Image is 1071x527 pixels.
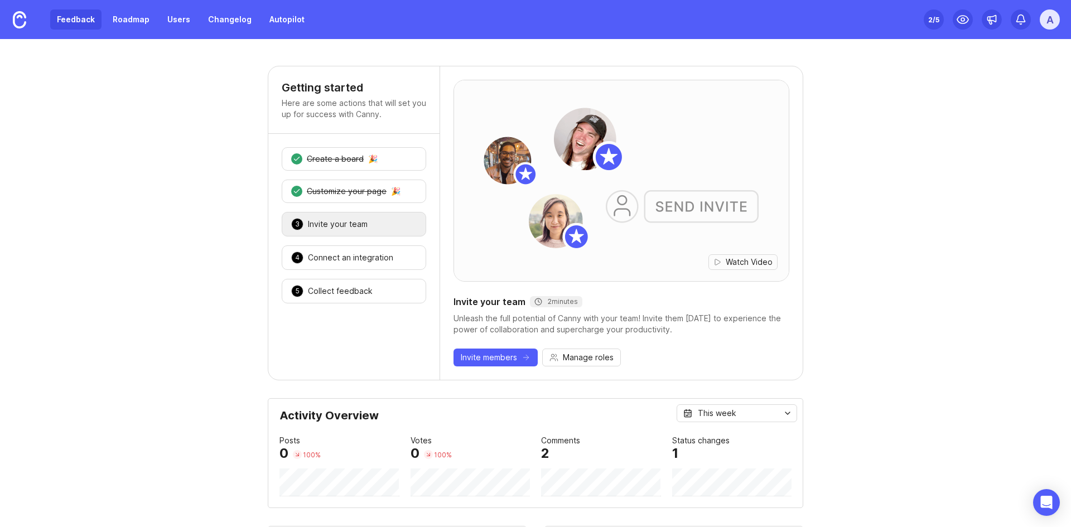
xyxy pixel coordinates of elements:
div: Open Intercom Messenger [1033,489,1060,516]
div: Invite your team [454,295,789,308]
a: Changelog [201,9,258,30]
svg: toggle icon [779,409,797,418]
div: 2 minutes [534,297,578,306]
div: 100 % [303,450,321,460]
div: 3 [291,218,303,230]
div: Unleash the full potential of Canny with your team! Invite them [DATE] to experience the power of... [454,313,789,335]
button: A [1040,9,1060,30]
div: Status changes [672,434,730,447]
div: Activity Overview [279,410,792,430]
button: Invite members [454,349,538,366]
button: 2/5 [924,9,944,30]
img: Canny Home [13,11,26,28]
div: 2 /5 [928,12,939,27]
div: Posts [279,434,300,447]
div: 1 [672,447,678,460]
button: Watch Video [708,254,778,270]
div: 🎉 [368,155,378,163]
button: Manage roles [542,349,621,366]
div: Votes [411,434,432,447]
div: 5 [291,285,303,297]
a: Feedback [50,9,102,30]
span: Manage roles [563,352,614,363]
div: Invite your team [308,219,368,230]
div: Comments [541,434,580,447]
a: Autopilot [263,9,311,30]
a: Users [161,9,197,30]
div: Create a board [307,153,364,165]
div: 4 [291,252,303,264]
div: 100 % [434,450,452,460]
div: Customize your page [307,186,387,197]
span: Watch Video [726,257,773,268]
div: Collect feedback [308,286,373,297]
h4: Getting started [282,80,426,95]
img: adding-teammates-hero-6aa462f7bf7d390bd558fc401672fc40.png [454,80,789,281]
div: 2 [541,447,549,460]
div: This week [698,407,736,419]
div: Connect an integration [308,252,393,263]
div: 0 [411,447,419,460]
span: Invite members [461,352,517,363]
div: 0 [279,447,288,460]
p: Here are some actions that will set you up for success with Canny. [282,98,426,120]
div: 🎉 [391,187,401,195]
a: Roadmap [106,9,156,30]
